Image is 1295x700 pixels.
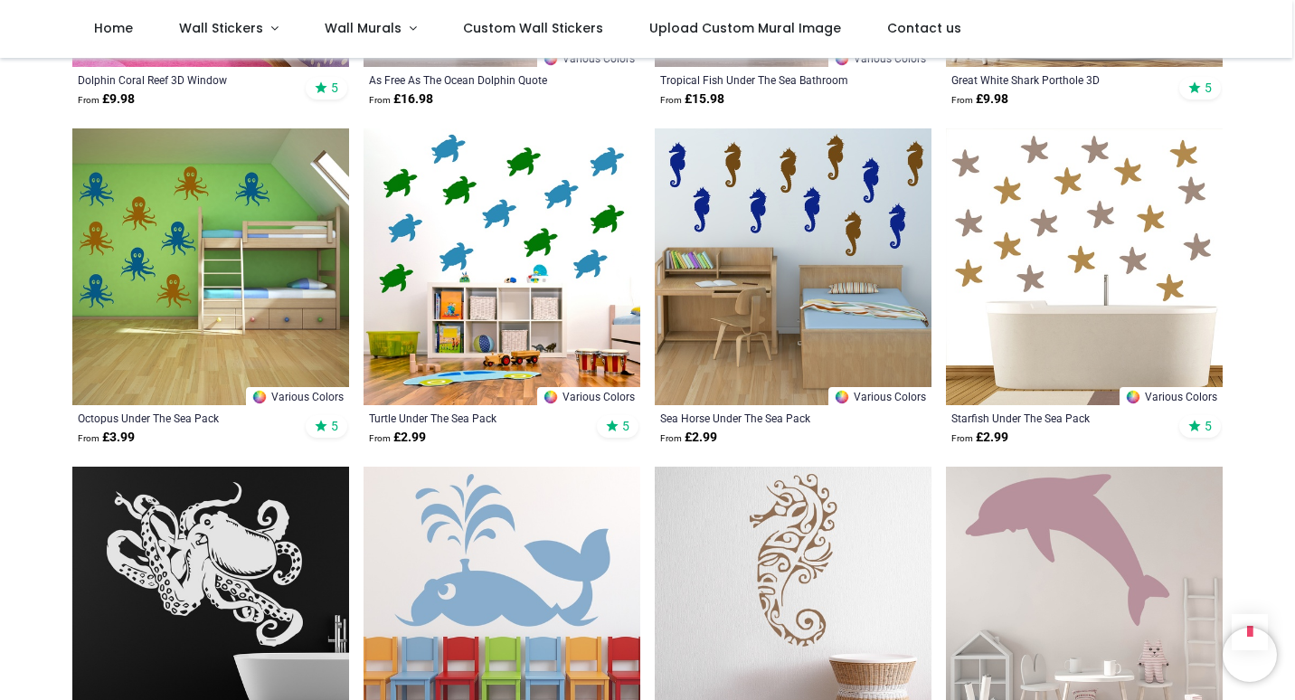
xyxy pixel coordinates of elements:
[660,90,724,109] strong: £ 15.98
[78,429,135,447] strong: £ 3.99
[660,411,873,425] a: Sea Horse Under The Sea Pack
[94,19,133,37] span: Home
[325,19,402,37] span: Wall Murals
[78,72,290,87] a: Dolphin Coral Reef 3D Window
[660,95,682,105] span: From
[951,72,1164,87] a: Great White Shark Porthole 3D
[463,19,603,37] span: Custom Wall Stickers
[369,95,391,105] span: From
[660,433,682,443] span: From
[1125,389,1141,405] img: Color Wheel
[1205,418,1212,434] span: 5
[951,429,1008,447] strong: £ 2.99
[660,429,717,447] strong: £ 2.99
[946,128,1223,405] img: Starfish Under The Sea Wall Sticker Pack
[251,389,268,405] img: Color Wheel
[660,72,873,87] a: Tropical Fish Under The Sea Bathroom
[622,418,629,434] span: 5
[331,418,338,434] span: 5
[543,389,559,405] img: Color Wheel
[951,411,1164,425] a: Starfish Under The Sea Pack
[1120,387,1223,405] a: Various Colors
[537,387,640,405] a: Various Colors
[331,80,338,96] span: 5
[655,128,931,405] img: Sea Horse Under The Sea Wall Sticker Pack
[369,411,581,425] a: Turtle Under The Sea Pack
[543,51,559,67] img: Color Wheel
[828,387,931,405] a: Various Colors
[951,95,973,105] span: From
[1205,80,1212,96] span: 5
[364,128,640,405] img: Turtle Under The Sea Wall Sticker Pack
[179,19,263,37] span: Wall Stickers
[78,95,99,105] span: From
[78,411,290,425] a: Octopus Under The Sea Pack
[1223,628,1277,682] iframe: Brevo live chat
[246,387,349,405] a: Various Colors
[78,90,135,109] strong: £ 9.98
[72,128,349,405] img: Octopus Under The Sea Wall Sticker Pack
[834,389,850,405] img: Color Wheel
[369,429,426,447] strong: £ 2.99
[369,90,433,109] strong: £ 16.98
[369,72,581,87] a: As Free As The Ocean Dolphin Quote
[369,433,391,443] span: From
[887,19,961,37] span: Contact us
[78,433,99,443] span: From
[834,51,850,67] img: Color Wheel
[951,433,973,443] span: From
[951,90,1008,109] strong: £ 9.98
[649,19,841,37] span: Upload Custom Mural Image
